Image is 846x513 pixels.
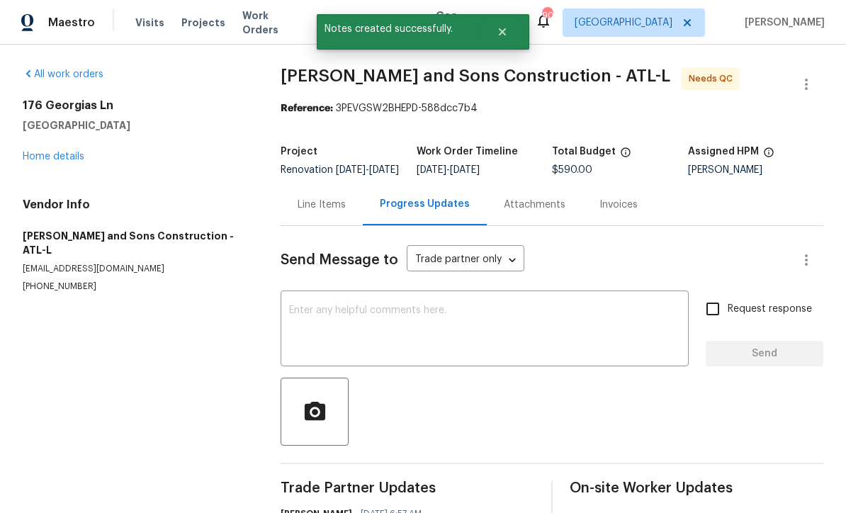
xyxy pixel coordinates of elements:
[763,147,774,165] span: The hpm assigned to this work order.
[23,281,247,293] p: [PHONE_NUMBER]
[479,18,526,46] button: Close
[599,198,638,212] div: Invoices
[728,302,812,317] span: Request response
[688,165,824,175] div: [PERSON_NAME]
[23,229,247,257] h5: [PERSON_NAME] and Sons Construction - ATL-L
[48,16,95,30] span: Maestro
[242,9,300,37] span: Work Orders
[552,165,592,175] span: $590.00
[23,152,84,162] a: Home details
[688,147,759,157] h5: Assigned HPM
[417,147,518,157] h5: Work Order Timeline
[281,101,823,115] div: 3PEVGSW2BHEPD-588dcc7b4
[417,165,480,175] span: -
[570,481,823,495] span: On-site Worker Updates
[181,16,225,30] span: Projects
[281,481,534,495] span: Trade Partner Updates
[417,165,446,175] span: [DATE]
[281,253,398,267] span: Send Message to
[135,16,164,30] span: Visits
[689,72,738,86] span: Needs QC
[552,147,616,157] h5: Total Budget
[23,263,247,275] p: [EMAIL_ADDRESS][DOMAIN_NAME]
[380,197,470,211] div: Progress Updates
[281,165,399,175] span: Renovation
[23,98,247,113] h2: 176 Georgias Ln
[739,16,825,30] span: [PERSON_NAME]
[23,198,247,212] h4: Vendor Info
[620,147,631,165] span: The total cost of line items that have been proposed by Opendoor. This sum includes line items th...
[298,198,346,212] div: Line Items
[336,165,399,175] span: -
[575,16,672,30] span: [GEOGRAPHIC_DATA]
[542,9,552,23] div: 90
[281,103,333,113] b: Reference:
[281,147,317,157] h5: Project
[407,249,524,272] div: Trade partner only
[369,165,399,175] span: [DATE]
[336,165,366,175] span: [DATE]
[504,198,565,212] div: Attachments
[23,69,103,79] a: All work orders
[450,165,480,175] span: [DATE]
[281,67,670,84] span: [PERSON_NAME] and Sons Construction - ATL-L
[436,9,518,37] span: Geo Assignments
[23,118,247,133] h5: [GEOGRAPHIC_DATA]
[317,14,479,44] span: Notes created successfully.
